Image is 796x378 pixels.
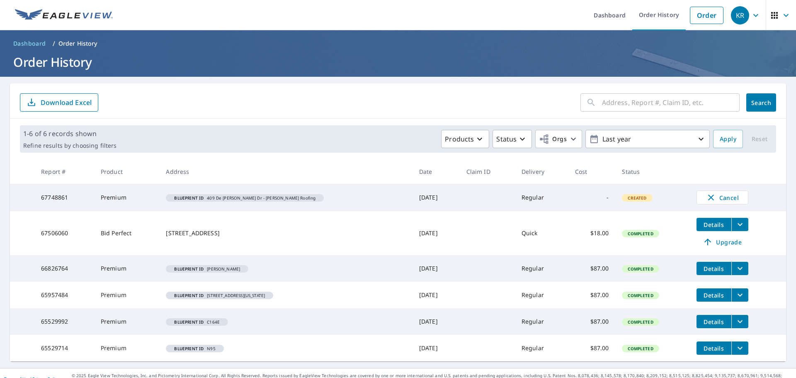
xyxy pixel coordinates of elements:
[568,308,616,335] td: $87.00
[731,288,748,302] button: filesDropdownBtn-65957484
[731,6,749,24] div: KR
[696,190,748,205] button: Cancel
[701,291,726,299] span: Details
[34,282,94,308] td: 65957484
[169,267,245,271] span: [PERSON_NAME]
[23,142,116,149] p: Refine results by choosing filters
[174,346,204,351] em: Blueprint ID
[623,319,658,325] span: Completed
[496,134,517,144] p: Status
[623,195,651,201] span: Created
[696,235,748,249] a: Upgrade
[696,341,731,355] button: detailsBtn-65529714
[568,211,616,255] td: $18.00
[701,221,726,229] span: Details
[169,346,220,351] span: N95
[690,7,723,24] a: Order
[159,159,412,184] th: Address
[460,159,515,184] th: Claim ID
[58,39,97,48] p: Order History
[568,184,616,211] td: -
[493,130,532,148] button: Status
[701,237,743,247] span: Upgrade
[753,99,769,107] span: Search
[94,159,160,184] th: Product
[535,130,582,148] button: Orgs
[615,159,689,184] th: Status
[413,308,460,335] td: [DATE]
[10,37,49,50] a: Dashboard
[174,320,204,324] em: Blueprint ID
[515,184,568,211] td: Regular
[15,9,113,22] img: EV Logo
[746,93,776,112] button: Search
[34,211,94,255] td: 67506060
[731,218,748,231] button: filesDropdownBtn-67506060
[94,308,160,335] td: Premium
[413,159,460,184] th: Date
[623,293,658,298] span: Completed
[413,255,460,282] td: [DATE]
[23,129,116,139] p: 1-6 of 6 records shown
[94,184,160,211] td: Premium
[539,134,567,144] span: Orgs
[174,196,204,200] em: Blueprint ID
[701,344,726,352] span: Details
[166,229,405,237] div: [STREET_ADDRESS]
[515,335,568,361] td: Regular
[696,218,731,231] button: detailsBtn-67506060
[701,265,726,273] span: Details
[34,308,94,335] td: 65529992
[169,320,225,324] span: C164E
[169,196,320,200] span: 409 De [PERSON_NAME] Dr - [PERSON_NAME] Roofing
[413,211,460,255] td: [DATE]
[515,211,568,255] td: Quick
[568,282,616,308] td: $87.00
[53,39,55,49] li: /
[441,130,489,148] button: Products
[13,39,46,48] span: Dashboard
[515,282,568,308] td: Regular
[731,341,748,355] button: filesDropdownBtn-65529714
[731,315,748,328] button: filesDropdownBtn-65529992
[169,293,270,298] span: [STREET_ADDRESS][US_STATE]
[623,266,658,272] span: Completed
[515,255,568,282] td: Regular
[568,159,616,184] th: Cost
[174,267,204,271] em: Blueprint ID
[413,282,460,308] td: [DATE]
[568,335,616,361] td: $87.00
[705,193,740,202] span: Cancel
[34,335,94,361] td: 65529714
[602,91,740,114] input: Address, Report #, Claim ID, etc.
[10,37,786,50] nav: breadcrumb
[34,255,94,282] td: 66826764
[94,255,160,282] td: Premium
[41,98,92,107] p: Download Excel
[94,335,160,361] td: Premium
[413,335,460,361] td: [DATE]
[696,262,731,275] button: detailsBtn-66826764
[713,130,743,148] button: Apply
[568,255,616,282] td: $87.00
[585,130,710,148] button: Last year
[34,184,94,211] td: 67748861
[720,134,736,144] span: Apply
[515,159,568,184] th: Delivery
[34,159,94,184] th: Report #
[94,211,160,255] td: Bid Perfect
[445,134,474,144] p: Products
[623,346,658,351] span: Completed
[701,318,726,326] span: Details
[731,262,748,275] button: filesDropdownBtn-66826764
[413,184,460,211] td: [DATE]
[623,231,658,237] span: Completed
[174,293,204,298] em: Blueprint ID
[515,308,568,335] td: Regular
[94,282,160,308] td: Premium
[696,315,731,328] button: detailsBtn-65529992
[599,132,696,146] p: Last year
[20,93,98,112] button: Download Excel
[10,54,786,71] h1: Order History
[696,288,731,302] button: detailsBtn-65957484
